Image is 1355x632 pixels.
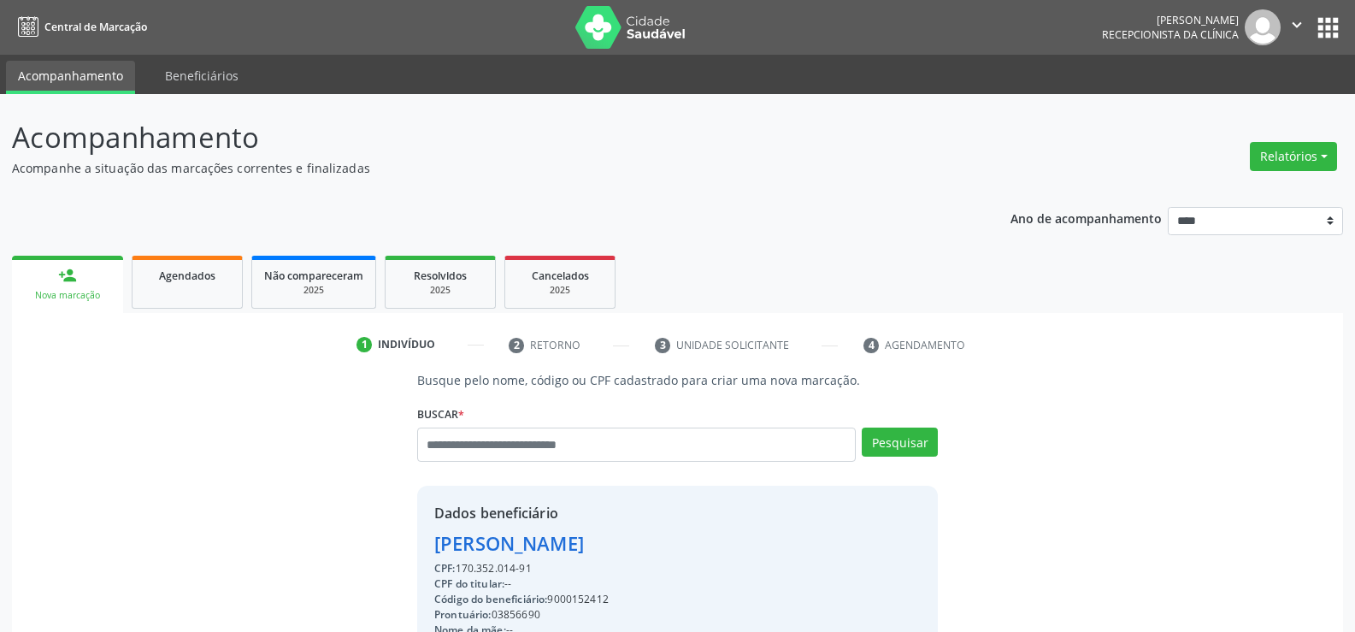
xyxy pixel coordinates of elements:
[532,269,589,283] span: Cancelados
[12,13,147,41] a: Central de Marcação
[1102,27,1239,42] span: Recepcionista da clínica
[1313,13,1343,43] button: apps
[434,503,855,523] div: Dados beneficiário
[434,576,504,591] span: CPF do titular:
[44,20,147,34] span: Central de Marcação
[264,284,363,297] div: 2025
[398,284,483,297] div: 2025
[434,576,855,592] div: --
[58,266,77,285] div: person_add
[434,529,855,558] div: [PERSON_NAME]
[1102,13,1239,27] div: [PERSON_NAME]
[1010,207,1162,228] p: Ano de acompanhamento
[1250,142,1337,171] button: Relatórios
[24,289,111,302] div: Nova marcação
[12,159,944,177] p: Acompanhe a situação das marcações correntes e finalizadas
[434,561,456,576] span: CPF:
[356,337,372,352] div: 1
[417,401,464,428] label: Buscar
[417,371,938,389] p: Busque pelo nome, código ou CPF cadastrado para criar uma nova marcação.
[1287,15,1306,34] i: 
[153,61,250,91] a: Beneficiários
[434,592,547,606] span: Código do beneficiário:
[414,269,467,283] span: Resolvidos
[434,607,855,623] div: 03856690
[862,428,938,457] button: Pesquisar
[517,284,603,297] div: 2025
[378,337,435,352] div: Indivíduo
[12,116,944,159] p: Acompanhamento
[1281,9,1313,45] button: 
[434,561,855,576] div: 170.352.014-91
[159,269,215,283] span: Agendados
[1245,9,1281,45] img: img
[434,592,855,607] div: 9000152412
[434,607,492,622] span: Prontuário:
[6,61,135,94] a: Acompanhamento
[264,269,363,283] span: Não compareceram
